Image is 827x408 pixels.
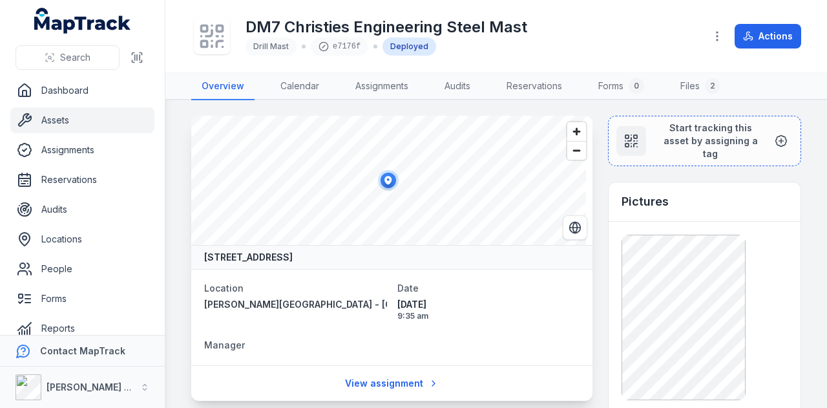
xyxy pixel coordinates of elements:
[10,137,154,163] a: Assignments
[397,298,580,321] time: 15/09/2025, 9:35:19 am
[563,215,587,240] button: Switch to Satellite View
[204,339,245,350] span: Manager
[397,283,419,294] span: Date
[10,167,154,193] a: Reservations
[191,73,255,100] a: Overview
[16,45,120,70] button: Search
[735,24,801,48] button: Actions
[397,298,580,311] span: [DATE]
[382,38,436,56] div: Deployed
[10,256,154,282] a: People
[10,226,154,252] a: Locations
[204,298,387,311] a: [PERSON_NAME][GEOGRAPHIC_DATA] - [GEOGRAPHIC_DATA]
[656,122,764,160] span: Start tracking this asset by assigning a tag
[434,73,481,100] a: Audits
[670,73,731,100] a: Files2
[311,38,368,56] div: e7176f
[60,51,90,64] span: Search
[608,116,801,166] button: Start tracking this asset by assigning a tag
[705,78,720,94] div: 2
[629,78,644,94] div: 0
[204,299,475,310] span: [PERSON_NAME][GEOGRAPHIC_DATA] - [GEOGRAPHIC_DATA]
[10,197,154,222] a: Audits
[191,116,586,245] canvas: Map
[270,73,330,100] a: Calendar
[622,193,669,211] h3: Pictures
[47,381,152,392] strong: [PERSON_NAME] Group
[204,251,293,264] strong: [STREET_ADDRESS]
[567,122,586,141] button: Zoom in
[337,371,447,396] a: View assignment
[567,141,586,160] button: Zoom out
[246,17,527,38] h1: DM7 Christies Engineering Steel Mast
[345,73,419,100] a: Assignments
[496,73,572,100] a: Reservations
[397,311,580,321] span: 9:35 am
[34,8,131,34] a: MapTrack
[10,286,154,312] a: Forms
[253,41,289,51] span: Drill Mast
[10,316,154,341] a: Reports
[588,73,654,100] a: Forms0
[10,107,154,133] a: Assets
[10,78,154,103] a: Dashboard
[40,345,125,356] strong: Contact MapTrack
[204,283,244,294] span: Location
